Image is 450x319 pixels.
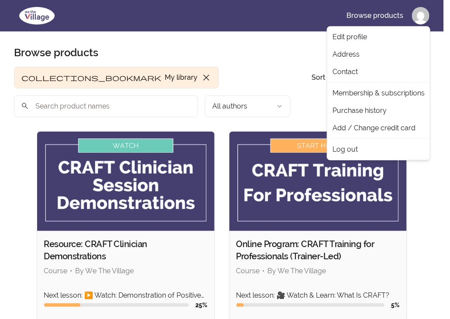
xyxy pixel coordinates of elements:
a: Contact [329,63,428,81]
a: Membership & subscriptions [329,85,428,102]
a: Address [329,46,428,63]
a: Edit profile [329,28,428,46]
a: Add / Change credit card [329,119,428,137]
a: Log out [329,141,428,158]
a: Purchase history [329,102,428,119]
